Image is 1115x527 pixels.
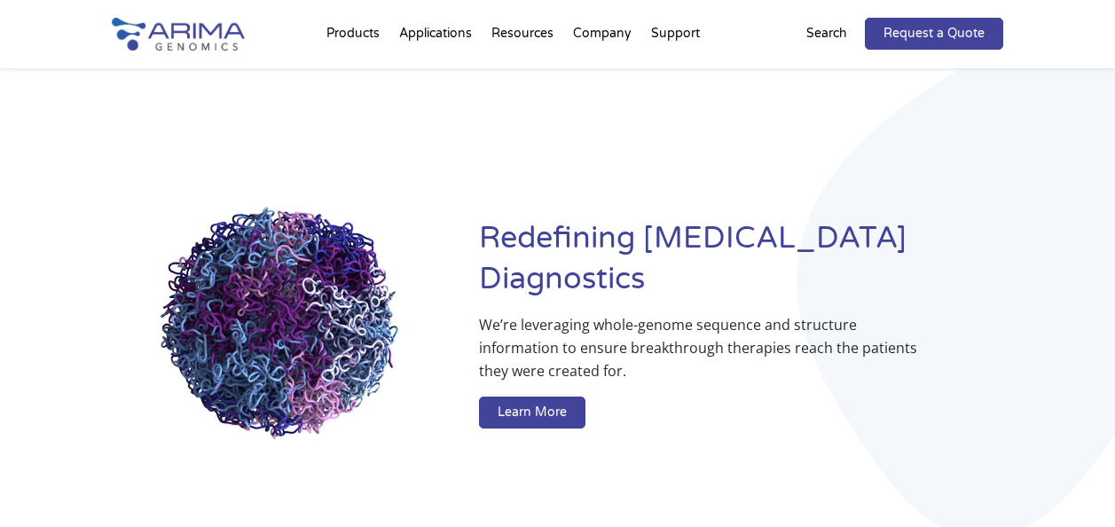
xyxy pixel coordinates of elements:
img: Arima-Genomics-logo [112,18,245,51]
a: Request a Quote [865,18,1003,50]
p: Search [806,22,847,45]
a: Learn More [479,397,585,429]
h1: Redefining [MEDICAL_DATA] Diagnostics [479,218,1003,313]
iframe: Chat Widget [1026,442,1115,527]
p: We’re leveraging whole-genome sequence and structure information to ensure breakthrough therapies... [479,313,932,397]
